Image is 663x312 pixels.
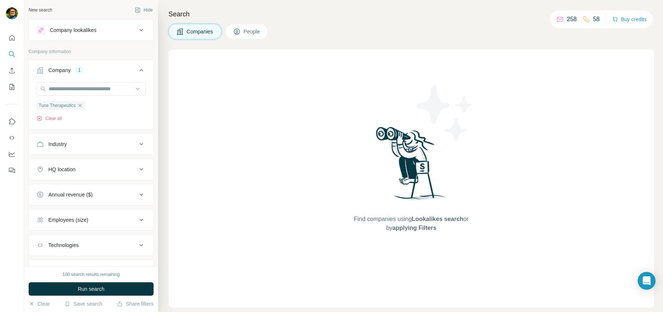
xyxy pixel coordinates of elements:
button: Use Surfe on LinkedIn [6,115,18,128]
div: 1 [75,67,84,74]
button: Company lookalikes [29,21,153,39]
div: Company lookalikes [50,26,96,34]
button: Industry [29,135,153,153]
button: Quick start [6,31,18,45]
button: Employees (size) [29,211,153,229]
button: Enrich CSV [6,64,18,77]
p: 58 [593,15,600,24]
button: Dashboard [6,147,18,161]
button: Technologies [29,236,153,254]
p: Company information [29,48,154,55]
div: New search [29,7,52,13]
span: People [244,28,261,35]
button: Search [6,48,18,61]
span: applying Filters [392,225,436,231]
button: Keywords [29,261,153,279]
button: Company1 [29,61,153,82]
div: Open Intercom Messenger [638,272,656,290]
div: HQ location [48,166,75,173]
div: 100 search results remaining [62,271,120,278]
span: Run search [78,285,104,293]
button: Annual revenue ($) [29,186,153,204]
p: 258 [567,15,577,24]
button: Feedback [6,164,18,177]
h4: Search [168,9,654,19]
div: Company [48,66,71,74]
button: HQ location [29,160,153,178]
button: My lists [6,80,18,94]
button: Clear all [36,115,62,122]
span: Find companies using or by [352,215,471,233]
span: Companies [187,28,214,35]
img: Surfe Illustration - Stars [411,79,478,146]
img: Avatar [6,7,18,19]
span: Lookalikes search [412,216,463,222]
div: Technologies [48,241,79,249]
button: Buy credits [612,14,647,25]
button: Clear [29,300,50,308]
button: Hide [129,4,158,16]
div: Annual revenue ($) [48,191,93,198]
div: Employees (size) [48,216,88,224]
span: Tune Therapeutics [39,102,75,109]
button: Save search [64,300,102,308]
img: Surfe Illustration - Woman searching with binoculars [373,125,450,208]
button: Use Surfe API [6,131,18,144]
button: Share filters [117,300,154,308]
div: Industry [48,140,67,148]
button: Run search [29,282,154,296]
